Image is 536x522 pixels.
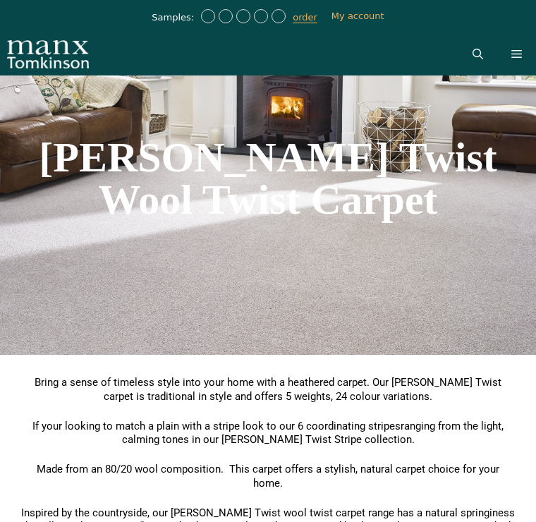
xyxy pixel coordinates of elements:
[331,11,384,21] a: My account
[7,33,89,75] img: Manx Tomkinson
[21,376,515,403] p: Bring a sense of timeless style into your home with a heathered carpet. Our [PERSON_NAME] Twist c...
[458,33,497,75] a: Open Search Bar
[293,12,317,23] a: order
[152,12,197,24] span: Samples:
[21,463,515,490] p: Made from an 80/20 wool composition. This carpet offers a stylish, natural carpet choice for your...
[21,420,515,447] p: If your looking to match a plain with a stripe look to our 6 coordinating stripes
[122,420,504,447] span: ranging from the light, calming tones in our [PERSON_NAME] Twist Stripe collection.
